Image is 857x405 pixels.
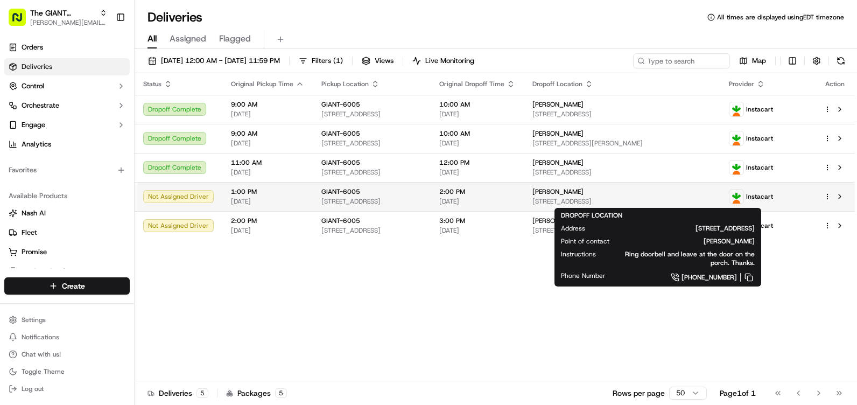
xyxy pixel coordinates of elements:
span: DROPOFF LOCATION [561,211,622,220]
div: Start new chat [37,103,177,114]
div: Page 1 of 1 [720,388,756,399]
button: Start new chat [183,106,196,119]
span: GIANT-6005 [321,129,360,138]
span: 9:00 AM [231,100,304,109]
div: We're available if you need us! [37,114,136,122]
span: All times are displayed using EDT timezone [717,13,844,22]
span: Provider [729,80,754,88]
a: 💻API Documentation [87,152,177,171]
span: Live Monitoring [425,56,474,66]
a: 📗Knowledge Base [6,152,87,171]
button: [DATE] 12:00 AM - [DATE] 11:59 PM [143,53,285,68]
span: Assigned [170,32,206,45]
span: [DATE] [231,168,304,177]
span: [PERSON_NAME] [532,158,584,167]
span: Create [62,281,85,291]
input: Type to search [633,53,730,68]
span: Instructions [561,250,596,259]
button: Refresh [833,53,848,68]
span: Point of contact [561,237,609,246]
a: Nash AI [9,208,125,218]
span: Address [561,224,585,233]
span: Instacart [746,105,773,114]
span: Pickup Location [321,80,369,88]
span: Phone Number [561,271,606,280]
span: [DATE] 12:00 AM - [DATE] 11:59 PM [161,56,280,66]
button: Create [4,277,130,295]
button: Nash AI [4,205,130,222]
span: Toggle Theme [22,367,65,376]
p: Welcome 👋 [11,43,196,60]
span: [STREET_ADDRESS] [321,110,422,118]
span: Analytics [22,139,51,149]
span: 10:00 AM [439,100,515,109]
span: Settings [22,316,46,324]
img: profile_instacart_ahold_partner.png [729,190,743,204]
span: GIANT-6005 [321,158,360,167]
span: Log out [22,385,44,393]
span: ( 1 ) [333,56,343,66]
span: Ring doorbell and leave at the door on the porch. Thanks. [613,250,755,267]
span: [DATE] [439,197,515,206]
span: [DATE] [231,139,304,148]
button: Chat with us! [4,347,130,362]
span: Product Catalog [22,267,73,276]
button: Fleet [4,224,130,241]
span: 12:00 PM [439,158,515,167]
span: 10:00 AM [439,129,515,138]
span: Promise [22,247,47,257]
span: Deliveries [22,62,52,72]
span: [PERSON_NAME] [627,237,755,246]
span: 11:00 AM [231,158,304,167]
button: Engage [4,116,130,134]
span: Original Dropoff Time [439,80,504,88]
span: GIANT-6005 [321,187,360,196]
button: Views [357,53,398,68]
span: Control [22,81,44,91]
span: [STREET_ADDRESS] [321,139,422,148]
span: Views [375,56,394,66]
button: Orchestrate [4,97,130,114]
a: Analytics [4,136,130,153]
span: Notifications [22,333,59,341]
a: Orders [4,39,130,56]
span: 9:00 AM [231,129,304,138]
div: 5 [196,388,208,398]
span: [STREET_ADDRESS] [602,224,755,233]
span: 2:00 PM [439,187,515,196]
div: Action [824,80,846,88]
div: Available Products [4,187,130,205]
img: 1736555255976-a54dd68f-1ca7-489b-9aae-adbdc363a1c4 [11,103,30,122]
span: [PERSON_NAME] [532,100,584,109]
img: Nash [11,11,32,32]
span: [PERSON_NAME] [532,129,584,138]
span: [DATE] [439,110,515,118]
span: [DATE] [439,168,515,177]
button: Map [734,53,771,68]
span: Knowledge Base [22,156,82,167]
div: Favorites [4,162,130,179]
span: Filters [312,56,343,66]
a: [PHONE_NUMBER] [623,271,755,283]
button: Control [4,78,130,95]
span: 3:00 PM [439,217,515,225]
span: The GIANT Company [30,8,95,18]
span: [PERSON_NAME] [532,187,584,196]
h1: Deliveries [147,9,202,26]
span: Engage [22,120,45,130]
span: All [147,32,157,45]
span: Chat with us! [22,350,61,359]
span: API Documentation [102,156,173,167]
div: 5 [275,388,287,398]
span: [STREET_ADDRESS] [532,110,712,118]
button: Settings [4,312,130,327]
span: [STREET_ADDRESS] [532,168,712,177]
div: Deliveries [147,388,208,399]
span: Pylon [107,183,130,191]
span: [STREET_ADDRESS][PERSON_NAME] [532,139,712,148]
div: 💻 [91,157,100,166]
button: Promise [4,243,130,261]
img: profile_instacart_ahold_partner.png [729,160,743,174]
span: 1:00 PM [231,187,304,196]
a: Deliveries [4,58,130,75]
